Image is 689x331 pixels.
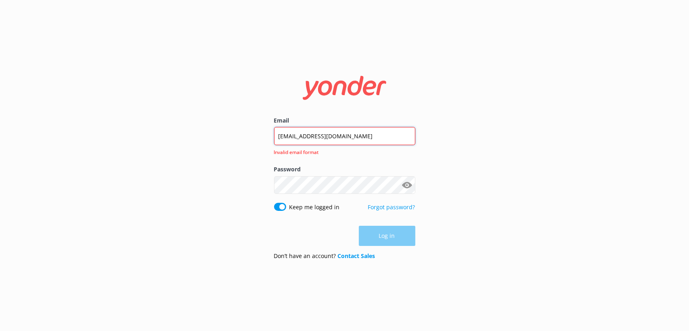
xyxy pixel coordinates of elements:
p: Don’t have an account? [274,252,375,260]
a: Contact Sales [338,252,375,260]
input: user@emailaddress.com [274,127,415,145]
button: Show password [399,177,415,193]
label: Keep me logged in [289,203,340,212]
label: Password [274,165,415,174]
label: Email [274,116,415,125]
a: Forgot password? [368,203,415,211]
span: Invalid email format [274,148,410,156]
